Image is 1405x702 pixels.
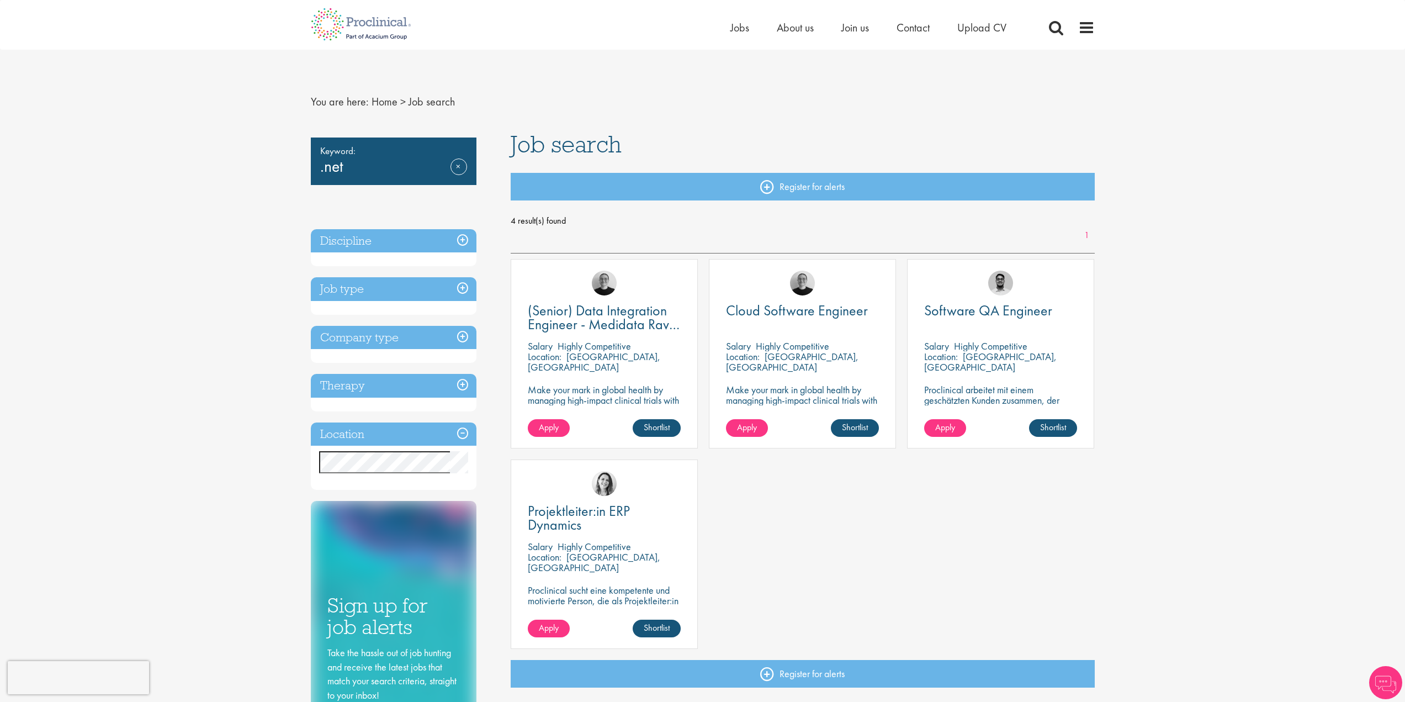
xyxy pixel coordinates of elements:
img: Emma Pretorious [592,271,617,295]
span: Salary [726,340,751,352]
span: Keyword: [320,143,467,159]
p: [GEOGRAPHIC_DATA], [GEOGRAPHIC_DATA] [726,350,858,373]
span: Cloud Software Engineer [726,301,868,320]
p: Highly Competitive [558,540,631,553]
span: Apply [539,421,559,433]
p: Highly Competitive [558,340,631,352]
a: Jobs [730,20,749,35]
a: Apply [924,419,966,437]
a: About us [777,20,814,35]
span: Salary [924,340,949,352]
span: Projektleiter:in ERP Dynamics [528,502,630,534]
span: Apply [737,421,757,433]
a: Register for alerts [511,173,1095,200]
img: Emma Pretorious [790,271,815,295]
span: > [400,94,406,109]
span: Location: [528,551,561,563]
span: Location: [924,350,958,363]
span: Salary [528,340,553,352]
h3: Therapy [311,374,476,398]
a: Upload CV [957,20,1006,35]
p: Make your mark in global health by managing high-impact clinical trials with a leading CRO. [726,384,879,416]
h3: Location [311,423,476,446]
p: [GEOGRAPHIC_DATA], [GEOGRAPHIC_DATA] [528,350,660,373]
a: Shortlist [633,620,681,637]
a: 1 [1079,229,1095,242]
span: You are here: [311,94,369,109]
p: Make your mark in global health by managing high-impact clinical trials with a leading CRO. [528,384,681,416]
a: Join us [841,20,869,35]
p: [GEOGRAPHIC_DATA], [GEOGRAPHIC_DATA] [924,350,1057,373]
h3: Discipline [311,229,476,253]
a: Register for alerts [511,660,1095,688]
img: Chatbot [1369,666,1402,699]
h3: Job type [311,277,476,301]
span: 4 result(s) found [511,213,1095,229]
p: Highly Competitive [756,340,829,352]
img: Nur Ergiydiren [592,471,617,496]
a: Projektleiter:in ERP Dynamics [528,504,681,532]
a: (Senior) Data Integration Engineer - Medidata Rave Specialized [528,304,681,331]
span: Apply [539,622,559,634]
a: Shortlist [633,419,681,437]
h3: Company type [311,326,476,350]
a: Contact [897,20,930,35]
iframe: reCAPTCHA [8,661,149,694]
p: Highly Competitive [954,340,1027,352]
a: Remove [450,159,467,191]
span: (Senior) Data Integration Engineer - Medidata Rave Specialized [528,301,680,347]
a: Software QA Engineer [924,304,1077,318]
p: [GEOGRAPHIC_DATA], [GEOGRAPHIC_DATA] [528,551,660,574]
span: Salary [528,540,553,553]
a: Shortlist [1029,419,1077,437]
a: Apply [528,419,570,437]
a: breadcrumb link [372,94,397,109]
a: Apply [528,620,570,637]
p: Proclinical arbeitet mit einem geschätzten Kunden zusammen, der einen Software-QA-Ingenieur zur V... [924,384,1077,426]
img: Timothy Deschamps [988,271,1013,295]
span: Job search [511,129,622,159]
p: Proclinical sucht eine kompetente und motivierte Person, die als Projektleiter:in ERP Dynamics ei... [528,585,681,627]
a: Apply [726,419,768,437]
h3: Sign up for job alerts [327,595,460,637]
span: Software QA Engineer [924,301,1052,320]
span: Apply [935,421,955,433]
span: Location: [726,350,760,363]
div: .net [311,138,476,185]
span: Location: [528,350,561,363]
a: Cloud Software Engineer [726,304,879,318]
span: Job search [409,94,455,109]
a: Shortlist [831,419,879,437]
